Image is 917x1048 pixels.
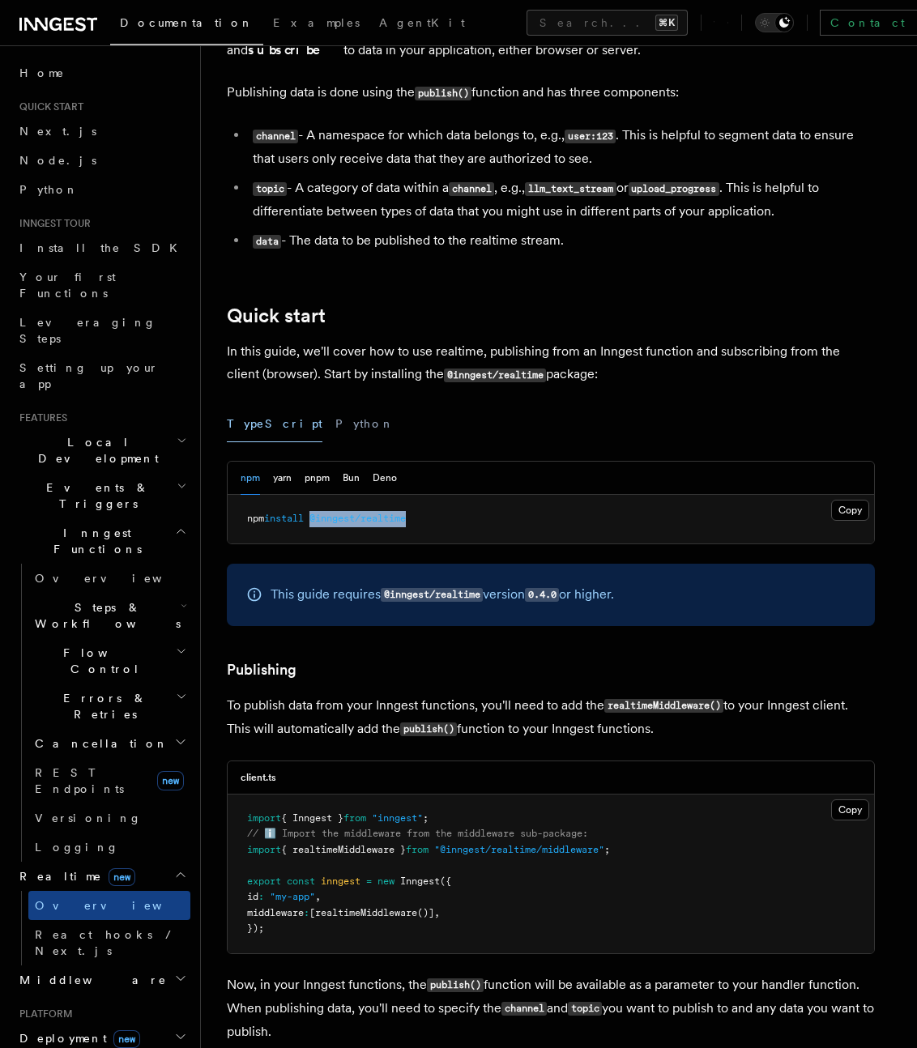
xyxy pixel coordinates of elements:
p: Now, in your Inngest functions, the function will be available as a parameter to your handler fun... [227,973,875,1043]
span: Quick start [13,100,83,113]
code: publish() [427,978,484,992]
code: channel [501,1002,547,1016]
span: // ℹ️ Import the middleware from the middleware sub-package: [247,828,588,839]
span: Realtime [13,868,135,884]
button: yarn [273,462,292,495]
span: Overview [35,899,202,912]
span: }); [247,922,264,934]
p: This guide requires version or higher. [271,583,614,607]
p: Publishing data is done using the function and has three components: [227,81,875,104]
a: Next.js [13,117,190,146]
span: REST Endpoints [35,766,124,795]
span: "inngest" [372,812,423,824]
span: new [113,1030,140,1048]
span: : [304,907,309,918]
span: { realtimeMiddleware } [281,844,406,855]
a: Your first Functions [13,262,190,308]
span: import [247,812,281,824]
button: Cancellation [28,729,190,758]
li: - A category of data within a , e.g., or . This is helpful to differentiate between types of data... [248,177,875,223]
a: AgentKit [369,5,475,44]
span: Overview [35,572,202,585]
code: channel [449,182,494,196]
button: Local Development [13,428,190,473]
span: "my-app" [270,891,315,902]
span: id [247,891,258,902]
span: Documentation [120,16,254,29]
span: Steps & Workflows [28,599,181,632]
span: Your first Functions [19,271,116,300]
a: Python [13,175,190,204]
span: { Inngest } [281,812,343,824]
code: realtimeMiddleware() [604,699,723,713]
span: Middleware [13,972,167,988]
span: new [377,875,395,887]
button: Toggle dark mode [755,13,794,32]
span: ; [423,812,429,824]
code: 0.4.0 [525,588,559,602]
code: topic [568,1002,602,1016]
span: Leveraging Steps [19,316,156,345]
span: Examples [273,16,360,29]
span: npm [247,513,264,524]
code: data [253,235,281,249]
code: publish() [415,87,471,100]
span: from [406,844,429,855]
code: llm_text_stream [525,182,616,196]
span: ()] [417,907,434,918]
span: Inngest tour [13,217,91,230]
button: Python [335,406,395,442]
a: Quick start [227,305,326,327]
span: Python [19,183,79,196]
button: Deno [373,462,397,495]
code: user:123 [565,130,616,143]
a: Setting up your app [13,353,190,398]
a: Logging [28,833,190,862]
a: Leveraging Steps [13,308,190,353]
span: Home [19,65,65,81]
p: To publish data from your Inngest functions, you'll need to add the to your Inngest client. This ... [227,694,875,741]
span: middleware [247,907,304,918]
span: Errors & Retries [28,690,176,722]
button: pnpm [305,462,330,495]
p: In this guide, we'll cover how to use realtime, publishing from an Inngest function and subscribi... [227,340,875,386]
span: inngest [321,875,360,887]
code: publish() [400,722,457,736]
button: Bun [343,462,360,495]
span: ({ [440,875,451,887]
h3: client.ts [241,771,276,784]
button: npm [241,462,260,495]
code: @inngest/realtime [444,369,546,382]
span: Cancellation [28,735,168,752]
span: = [366,875,372,887]
kbd: ⌘K [655,15,678,31]
strong: subscribe [248,42,343,58]
code: @inngest/realtime [381,588,483,602]
button: TypeScript [227,406,322,442]
span: const [287,875,315,887]
span: Inngest Functions [13,525,175,557]
span: Platform [13,1008,73,1020]
span: AgentKit [379,16,465,29]
span: React hooks / Next.js [35,928,178,957]
a: REST Endpointsnew [28,758,190,803]
span: Setting up your app [19,361,159,390]
span: from [343,812,366,824]
button: Realtimenew [13,862,190,891]
span: new [157,771,184,790]
span: , [434,907,440,918]
span: install [264,513,304,524]
a: Versioning [28,803,190,833]
button: Middleware [13,965,190,995]
span: Logging [35,841,119,854]
div: Inngest Functions [13,564,190,862]
code: channel [253,130,298,143]
span: [ [309,907,315,918]
span: Events & Triggers [13,479,177,512]
span: , [315,891,321,902]
a: Node.js [13,146,190,175]
span: new [109,868,135,886]
a: Publishing [227,658,296,681]
li: - A namespace for which data belongs to, e.g., . This is helpful to segment data to ensure that u... [248,124,875,170]
a: Home [13,58,190,87]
